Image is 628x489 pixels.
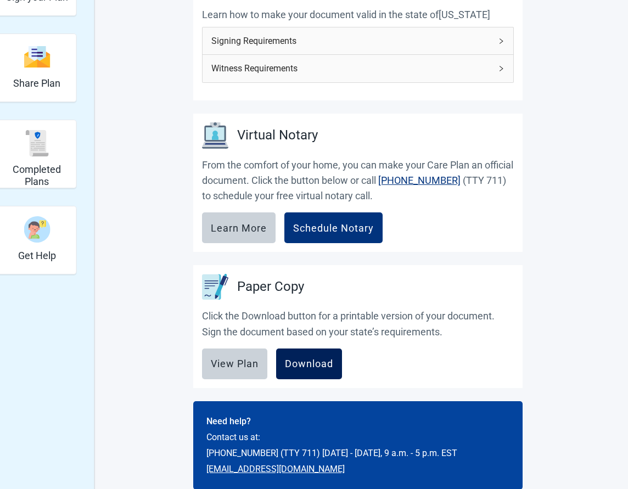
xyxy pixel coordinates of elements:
[203,55,513,82] div: Witness Requirements
[18,250,56,262] h2: Get Help
[211,61,491,75] span: Witness Requirements
[378,175,461,186] a: [PHONE_NUMBER]
[293,222,374,233] div: Schedule Notary
[202,158,514,204] p: From the comfort of your home, you can make your Care Plan an official document. Click the button...
[24,216,50,243] img: person-question-x68TBcxA.svg
[24,45,50,69] img: svg%3e
[276,349,342,379] button: Download
[237,277,304,297] h3: Paper Copy
[2,164,72,187] h2: Completed Plans
[202,349,267,379] button: View Plan
[237,125,318,146] h3: Virtual Notary
[285,358,333,369] div: Download
[202,122,228,149] img: Virtual Notary
[206,446,509,460] p: [PHONE_NUMBER] (TTY 711) [DATE] - [DATE], 9 a.m. - 5 p.m. EST
[203,27,513,54] div: Signing Requirements
[202,308,514,340] p: Click the Download button for a printable version of your document. Sign the document based on yo...
[498,65,504,72] span: right
[206,430,509,444] p: Contact us at:
[498,38,504,44] span: right
[211,358,259,369] div: View Plan
[13,77,60,89] h2: Share Plan
[202,7,514,23] p: Learn how to make your document valid in the state of [US_STATE]
[202,212,276,243] button: Learn More
[206,414,509,428] p: Need help?
[211,34,491,48] span: Signing Requirements
[206,464,345,474] a: [EMAIL_ADDRESS][DOMAIN_NAME]
[24,130,50,156] img: svg%3e
[284,212,383,243] button: Schedule Notary
[202,274,228,300] img: Paper Copy
[211,222,267,233] div: Learn More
